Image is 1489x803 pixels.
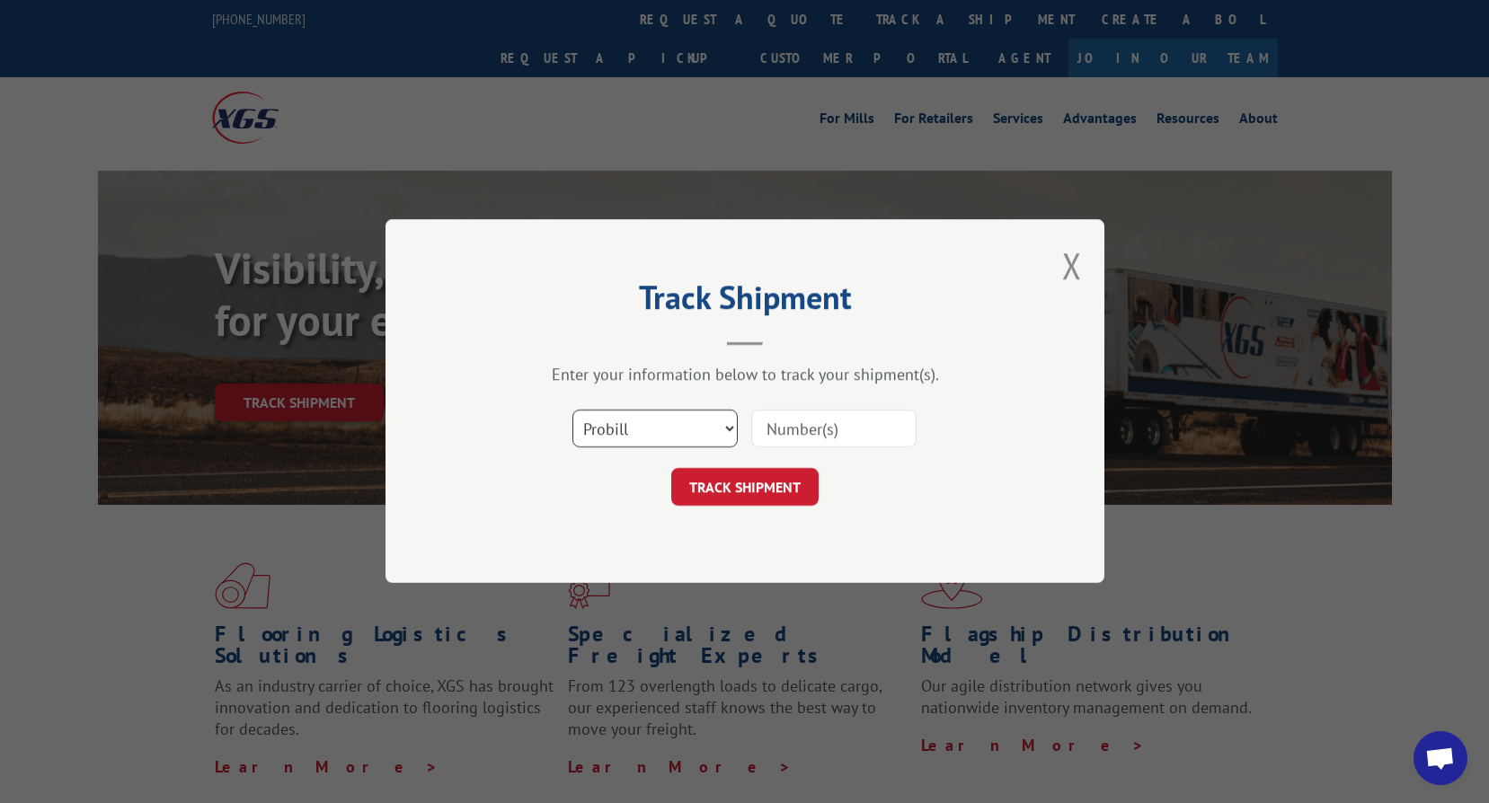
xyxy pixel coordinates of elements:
[1414,731,1467,785] a: Open chat
[475,285,1015,319] h2: Track Shipment
[475,365,1015,385] div: Enter your information below to track your shipment(s).
[751,410,917,448] input: Number(s)
[1062,242,1082,289] button: Close modal
[671,469,819,507] button: TRACK SHIPMENT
